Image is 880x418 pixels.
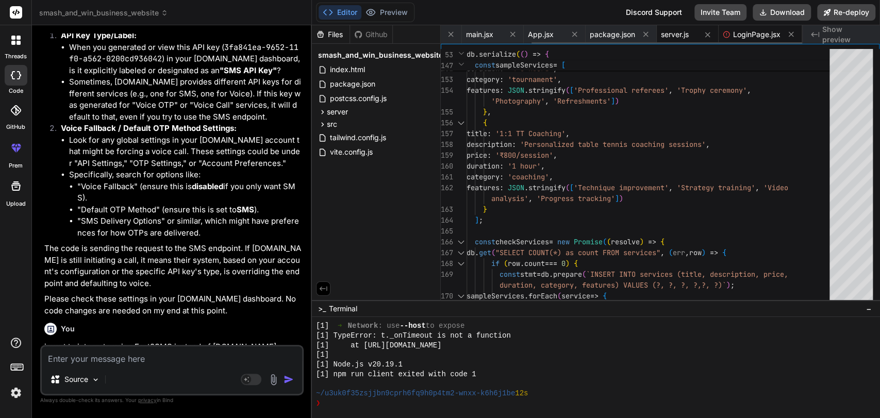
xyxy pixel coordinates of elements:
li: Look for any global settings in your [DOMAIN_NAME] account that might be forcing a voice call. Th... [69,135,302,170]
li: When you generated or view this API key ( ) in your [DOMAIN_NAME] dashboard, is it explicitly lab... [69,42,302,77]
span: server.js [661,29,689,40]
span: privacy [138,397,157,403]
span: prepare [553,270,582,279]
span: , [706,140,710,149]
span: 'Professional referees' [574,86,669,95]
div: Click to collapse the range. [454,247,468,258]
span: ( [557,291,561,300]
p: i want to integrate using Fast2SMS instead of [DOMAIN_NAME] [44,341,302,353]
span: category [467,172,500,181]
span: JSON [508,86,524,95]
span: stringify [528,86,566,95]
div: Click to collapse the range. [454,258,468,269]
span: App.jsx [528,29,554,40]
span: db [467,49,475,59]
span: 'Progress tracking' [537,194,615,203]
span: => [710,248,718,257]
span: ; [730,280,735,290]
span: , [669,183,673,192]
span: , [553,151,557,160]
span: : [500,86,504,95]
span: 0 [561,259,566,268]
span: >_ [318,304,326,314]
span: package.json [590,29,635,40]
span: Promise [574,237,603,246]
span: 147 [441,60,453,71]
span: [1] TypeError: t._onTimeout is not a function [316,331,511,341]
span: ] [611,96,615,106]
span: ) [566,259,570,268]
span: duration, category, features) VALUES (?, ?, ?, ?, [500,280,702,290]
span: package.json [329,78,376,90]
span: , [747,86,751,95]
span: [1] [316,350,329,360]
span: : [500,172,504,181]
span: { [574,259,578,268]
div: 158 [441,139,453,150]
p: Source [64,374,88,384]
span: ( [491,248,495,257]
span: ( [520,49,524,59]
div: 163 [441,204,453,215]
span: row [689,248,702,257]
span: [1] [316,321,329,331]
span: { [722,248,726,257]
span: , [685,248,689,257]
span: ] [615,194,619,203]
code: 3fa841ea-9652-11f0-a562-0200cd936042 [69,42,298,64]
span: , [660,248,665,257]
div: 166 [441,237,453,247]
span: ] [475,215,479,225]
span: category [467,75,500,84]
span: : [500,161,504,171]
span: } [483,205,487,214]
div: 157 [441,128,453,139]
span: => [590,291,599,300]
span: "SELECT COUNT(*) as count FROM services" [495,248,660,257]
span: Show preview [822,24,872,45]
span: . [549,270,553,279]
span: . [520,259,524,268]
div: Click to collapse the range. [454,118,468,128]
span: === [545,259,557,268]
span: , [755,183,759,192]
span: 'Strategy training' [677,183,755,192]
span: sampleServices [467,291,524,300]
span: 53 [441,49,453,60]
span: ( [516,49,520,59]
div: Files [312,29,350,40]
button: Preview [361,5,412,20]
span: 'Video [763,183,788,192]
span: service [561,291,590,300]
span: [1] npm run client exited with code 1 [316,370,476,379]
button: Editor [319,5,361,20]
span: forEach [528,291,557,300]
div: 160 [441,161,453,172]
span: smash_and_win_business_website [318,50,443,60]
span: Terminal [329,304,357,314]
span: [1] at [URL][DOMAIN_NAME] [316,341,442,350]
strong: Voice Fallback / Default OTP Method Settings: [61,123,237,133]
span: ?, ?)` [702,280,726,290]
button: Re-deploy [817,4,875,21]
span: ( [566,86,570,95]
span: row [508,259,520,268]
span: . [475,248,479,257]
li: Sometimes, [DOMAIN_NAME] provides different API keys for different services (e.g., one for SMS, o... [69,76,302,123]
span: err [673,248,685,257]
h6: You [61,324,75,334]
span: stringify [528,183,566,192]
div: 168 [441,258,453,269]
span: . [524,183,528,192]
span: ) [702,248,706,257]
span: '1:1 TT Coaching' [495,129,566,138]
li: Specifically, search for options like: [69,169,302,239]
button: − [864,300,874,317]
span: , [487,107,491,116]
span: duration [467,161,500,171]
strong: "SMS API Key" [220,65,277,75]
span: [ [561,60,566,70]
span: − [866,304,872,314]
button: Invite Team [694,4,746,21]
span: . [524,291,528,300]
